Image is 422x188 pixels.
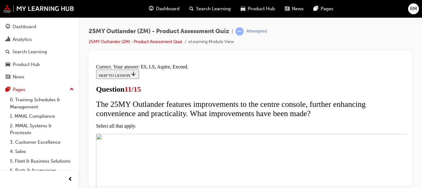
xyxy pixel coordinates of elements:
[3,5,74,13] img: mmal
[2,84,76,95] button: Pages
[13,36,32,43] div: Analytics
[236,2,280,15] a: car-iconProduct Hub
[5,11,43,16] span: SKIP TO LESSON
[7,156,76,166] a: 5. Fleet & Business Solutions
[246,28,267,34] div: Attempted
[292,5,304,12] span: News
[6,37,10,42] span: chart-icon
[144,2,184,15] a: guage-iconDashboard
[408,3,419,14] button: RM
[280,2,309,15] a: news-iconNews
[156,5,179,12] span: Dashboard
[241,5,245,13] span: car-icon
[235,27,244,36] span: learningRecordVerb_ATTEMPT-icon
[13,86,25,93] div: Pages
[2,59,76,70] a: Product Hub
[2,46,76,58] a: Search Learning
[2,71,76,83] a: News
[2,2,311,8] div: Correct. Your answer: ES, LS, Aspire, Exceed.
[232,28,233,35] span: |
[7,111,76,121] a: 1. MMAL Compliance
[285,5,289,13] span: news-icon
[7,138,76,147] a: 3. Customer Excellence
[196,5,231,12] span: Search Learning
[89,39,182,44] a: 25MY Outlander (ZM) - Product Assessment Quiz
[13,61,40,68] div: Product Hub
[2,34,76,45] a: Analytics
[68,176,73,183] span: prev-icon
[188,38,234,46] li: eLearning Module View
[7,166,76,175] a: 6. Parts & Accessories
[6,62,10,68] span: car-icon
[321,5,333,12] span: Pages
[6,87,10,93] span: pages-icon
[314,5,318,13] span: pages-icon
[149,5,154,13] span: guage-icon
[6,24,10,30] span: guage-icon
[13,23,36,30] div: Dashboard
[89,28,229,35] span: 25MY Outlander (ZM) - Product Assessment Quiz
[6,74,10,80] span: news-icon
[2,8,45,17] button: SKIP TO LESSON
[13,73,24,81] div: News
[2,20,76,84] button: DashboardAnalyticsSearch LearningProduct HubNews
[6,49,10,55] span: search-icon
[7,95,76,111] a: 0. Training Schedules & Management
[12,48,47,55] div: Search Learning
[189,5,194,13] span: search-icon
[70,85,74,94] span: up-icon
[7,121,76,138] a: 2. MMAL Systems & Processes
[410,5,417,12] span: RM
[7,147,76,156] a: 4. Sales
[248,5,275,12] span: Product Hub
[184,2,236,15] a: search-iconSearch Learning
[309,2,338,15] a: pages-iconPages
[2,21,76,33] a: Dashboard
